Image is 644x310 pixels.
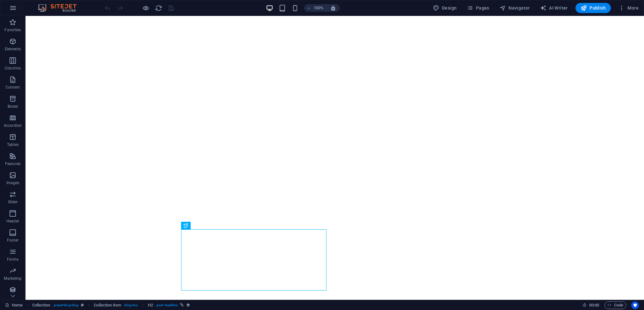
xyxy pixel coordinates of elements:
[582,301,599,309] h6: Session time
[155,4,162,12] i: Reload page
[4,27,21,32] p: Favorites
[538,3,570,13] button: AI Writer
[430,3,459,13] div: Design (Ctrl+Alt+Y)
[32,301,191,309] nav: breadcrumb
[618,5,639,11] span: More
[180,303,184,307] i: This element is linked
[4,123,22,128] p: Accordion
[433,5,457,11] span: Design
[94,301,121,309] span: Click to select. Double-click to edit
[581,5,606,11] span: Publish
[631,301,639,309] button: Usercentrics
[8,199,18,205] p: Slider
[604,301,626,309] button: Code
[6,219,19,224] p: Header
[142,4,150,12] button: Click here to leave preview mode and continue editing
[330,5,336,11] i: On resize automatically adjust zoom level to fit chosen device.
[7,238,18,243] p: Footer
[607,301,623,309] span: Code
[7,257,18,262] p: Forms
[314,4,324,12] h6: 100%
[464,3,492,13] button: Pages
[497,3,532,13] button: Navigator
[5,47,21,52] p: Elements
[575,3,611,13] button: Publish
[186,303,190,307] i: This element is bound to a collection
[430,3,459,13] button: Design
[6,180,19,185] p: Images
[304,4,327,12] button: 100%
[53,301,79,309] span: . preset-blog-blog
[589,301,599,309] span: 00 00
[5,161,20,166] p: Features
[500,5,530,11] span: Navigator
[5,301,23,309] a: Click to cancel selection. Double-click to open Pages
[8,104,18,109] p: Boxes
[6,85,20,90] p: Content
[594,303,595,307] span: :
[124,301,138,309] span: . blog-box
[540,5,568,11] span: AI Writer
[156,301,178,309] span: . post--headline
[467,5,489,11] span: Pages
[4,276,21,281] p: Marketing
[5,66,21,71] p: Columns
[37,4,84,12] img: Editor Logo
[32,301,50,309] span: Click to select. Double-click to edit
[616,3,641,13] button: More
[81,303,84,307] i: This element is a customizable preset
[7,142,18,147] p: Tables
[155,4,162,12] button: reload
[148,301,153,309] span: Click to select. Double-click to edit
